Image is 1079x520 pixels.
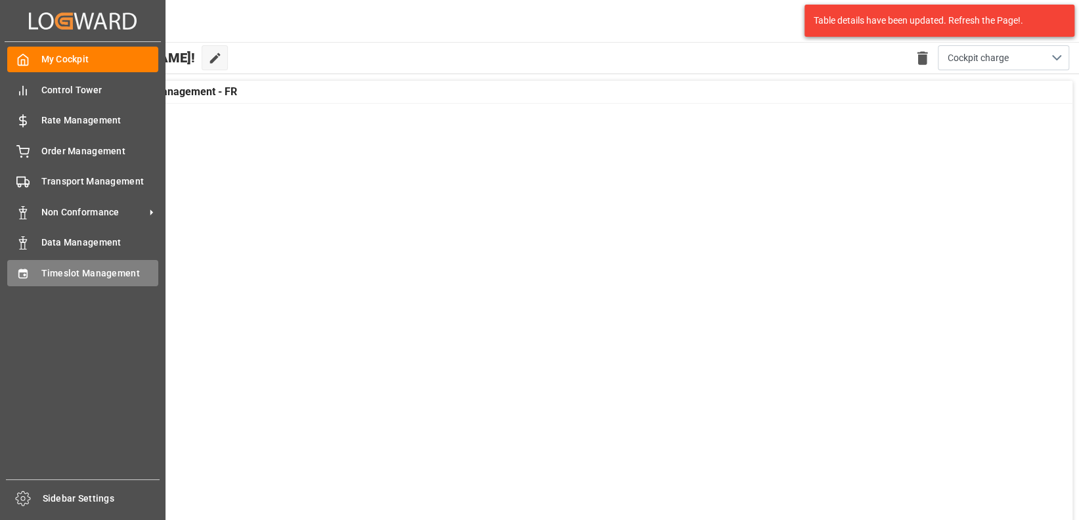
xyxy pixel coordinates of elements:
a: Data Management [7,230,158,255]
a: Control Tower [7,77,158,102]
span: Transport Management [41,175,159,188]
span: Rate Management [41,114,159,127]
div: Table details have been updated. Refresh the Page!. [814,14,1055,28]
span: Sidebar Settings [43,492,160,506]
span: Control Tower [41,83,159,97]
a: Rate Management [7,108,158,133]
a: Transport Management [7,169,158,194]
a: Order Management [7,138,158,163]
span: My Cockpit [41,53,159,66]
span: Order Management [41,144,159,158]
button: open menu [938,45,1069,70]
a: Timeslot Management [7,260,158,286]
span: Non Conformance [41,206,145,219]
span: Cockpit charge [948,51,1009,65]
span: Timeslot Management [41,267,159,280]
a: My Cockpit [7,47,158,72]
span: Data Management [41,236,159,249]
